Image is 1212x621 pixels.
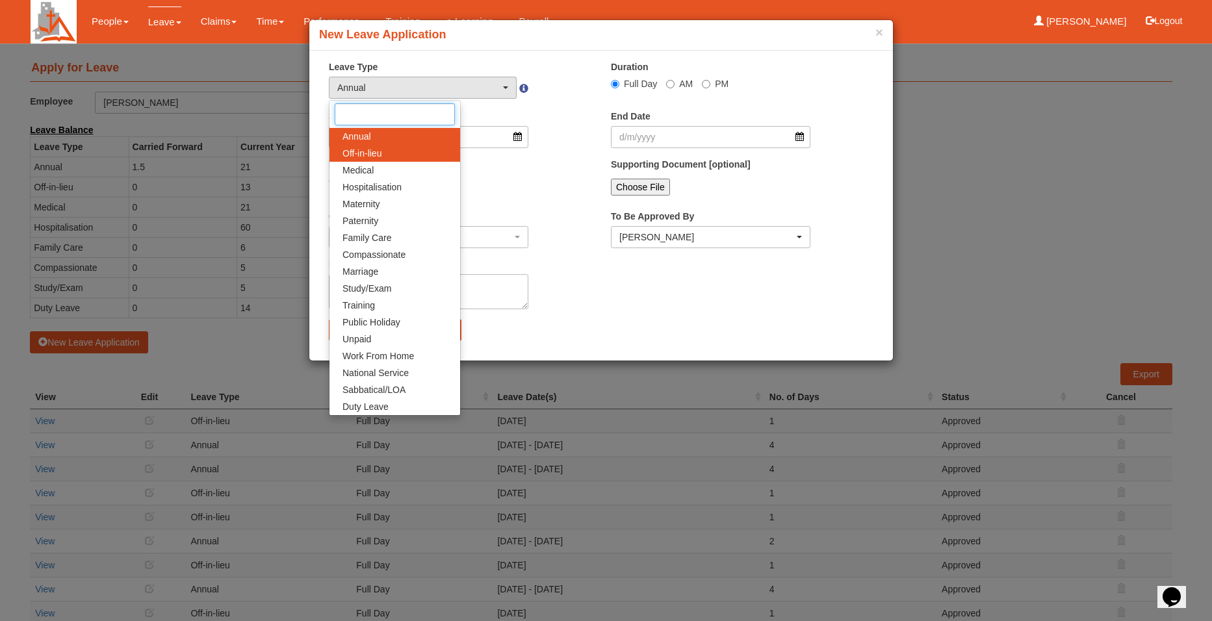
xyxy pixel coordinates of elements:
label: Supporting Document [optional] [611,158,751,171]
label: To Be Approved By [611,210,694,223]
span: Compassionate [342,248,406,261]
span: Hospitalisation [342,181,402,194]
span: Maternity [342,197,380,210]
span: AM [679,79,693,89]
span: Sabbatical/LOA [342,383,406,396]
span: PM [715,79,728,89]
span: Study/Exam [342,282,391,295]
div: Annual [337,81,500,94]
span: Family Care [342,231,391,244]
input: d/m/yyyy [611,126,810,148]
span: Duty Leave [342,400,389,413]
span: Off-in-lieu [342,147,381,160]
span: Work From Home [342,349,414,362]
span: Annual [342,130,371,143]
label: End Date [611,110,651,123]
span: Paternity [342,214,378,227]
span: Full Day [624,79,657,89]
button: × [875,25,883,39]
button: Benjamin Lee Gin Huat [611,226,810,248]
label: Duration [611,60,649,73]
span: Unpaid [342,333,371,346]
span: Training [342,299,375,312]
iframe: chat widget [1157,569,1199,608]
span: Medical [342,164,374,177]
input: Search [335,103,455,125]
span: Marriage [342,265,378,278]
button: Annual [329,77,517,99]
span: Public Holiday [342,316,400,329]
label: Leave Type [329,60,378,73]
b: New Leave Application [319,28,446,41]
span: National Service [342,366,409,379]
div: [PERSON_NAME] [619,231,794,244]
input: Choose File [611,179,670,196]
